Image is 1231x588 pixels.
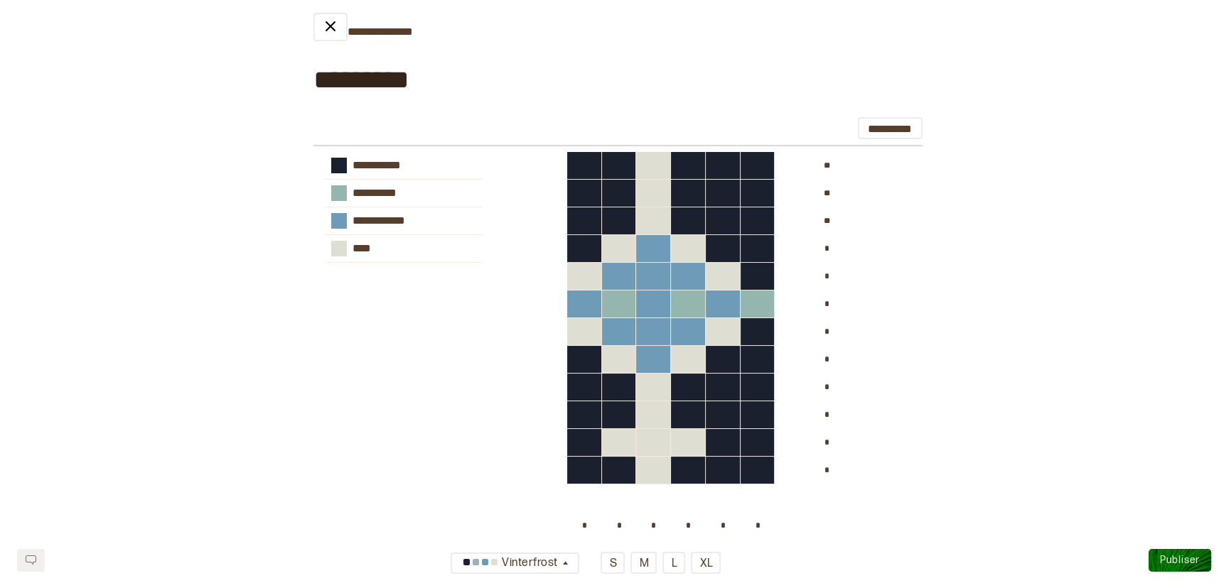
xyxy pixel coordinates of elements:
[691,552,721,574] button: XL
[1160,554,1200,566] span: Publiser
[630,552,657,574] button: M
[1149,549,1211,572] button: Publiser
[601,552,625,574] button: S
[451,552,579,574] button: Vinterfrost
[459,552,560,575] div: Vinterfrost
[662,552,685,574] button: L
